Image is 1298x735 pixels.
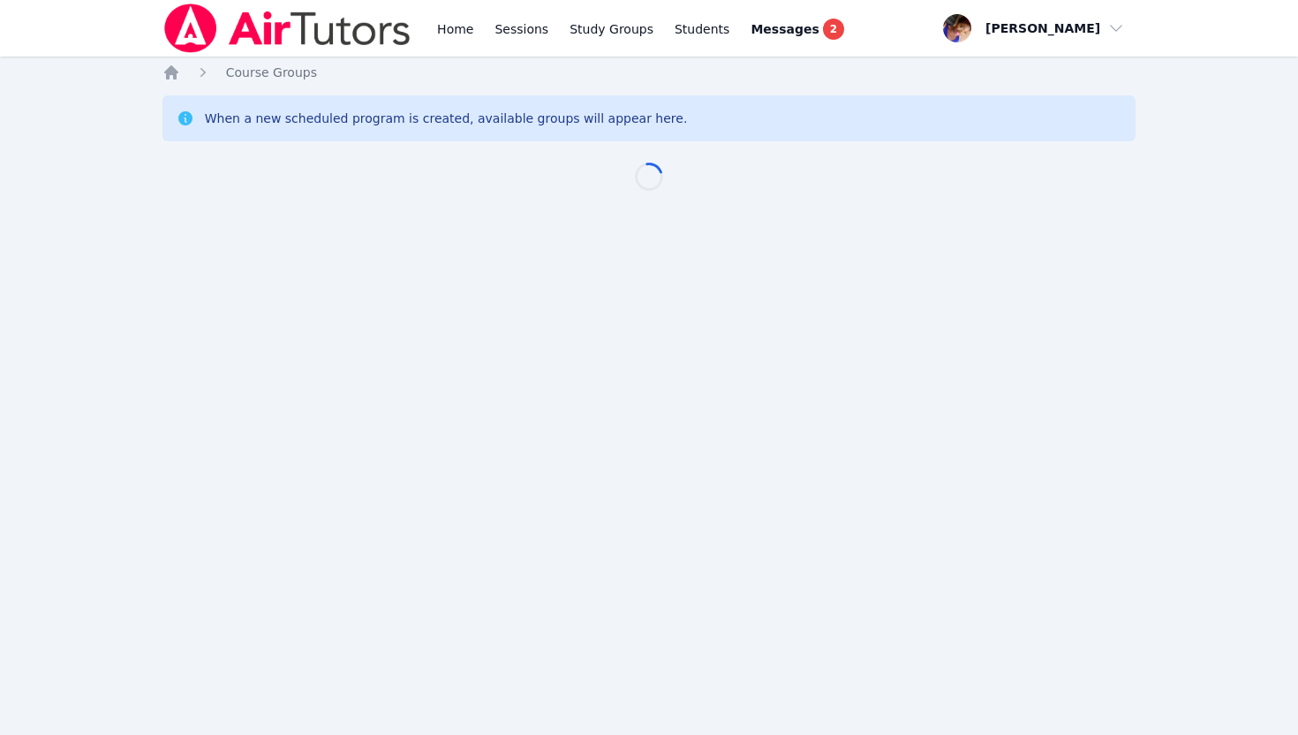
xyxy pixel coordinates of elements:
[162,4,412,53] img: Air Tutors
[205,110,688,127] div: When a new scheduled program is created, available groups will appear here.
[823,19,844,40] span: 2
[226,65,317,80] span: Course Groups
[162,64,1136,81] nav: Breadcrumb
[751,20,819,38] span: Messages
[226,64,317,81] a: Course Groups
